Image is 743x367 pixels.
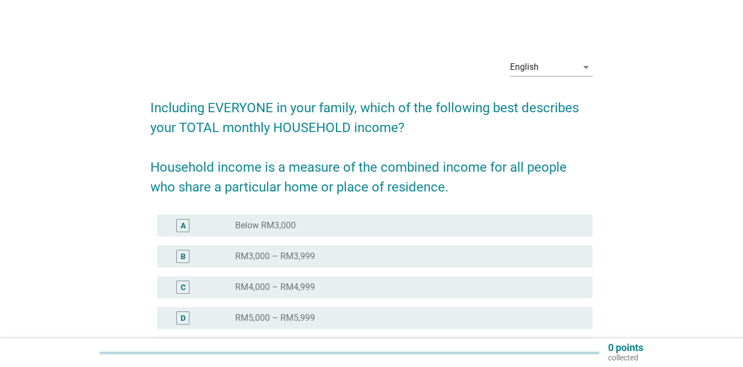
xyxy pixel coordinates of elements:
div: B [181,251,186,262]
label: Below RM3,000 [235,220,296,231]
div: D [181,313,186,324]
i: arrow_drop_down [579,61,593,74]
div: A [181,220,186,232]
p: collected [608,353,643,363]
div: English [510,62,539,72]
h2: Including EVERYONE in your family, which of the following best describes your TOTAL monthly HOUSE... [150,87,593,197]
p: 0 points [608,343,643,353]
label: RM3,000 – RM3,999 [235,251,315,262]
label: RM4,000 – RM4,999 [235,282,315,293]
label: RM5,000 – RM5,999 [235,313,315,324]
div: C [181,282,186,293]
